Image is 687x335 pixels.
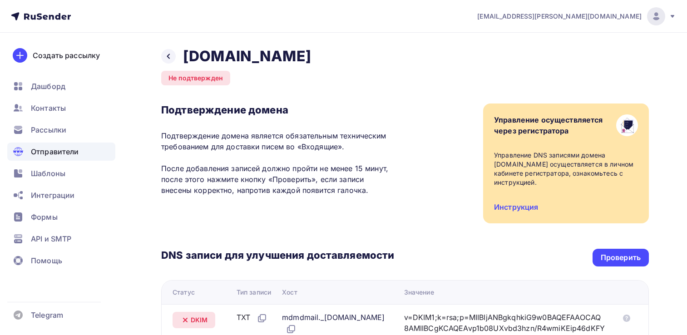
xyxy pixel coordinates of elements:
div: Управление осуществляется через регистратора [494,114,603,136]
div: Проверить [601,252,641,263]
div: Тип записи [237,288,271,297]
span: Помощь [31,255,62,266]
a: Отправители [7,143,115,161]
span: Контакты [31,103,66,113]
a: Дашборд [7,77,115,95]
div: Создать рассылку [33,50,100,61]
a: Формы [7,208,115,226]
div: Хост [282,288,297,297]
span: Шаблоны [31,168,65,179]
span: Интеграции [31,190,74,201]
a: Рассылки [7,121,115,139]
a: Инструкция [494,202,538,212]
span: Отправители [31,146,79,157]
h3: DNS записи для улучшения доставляемости [161,249,394,263]
div: Управление DNS записями домена [DOMAIN_NAME] осуществляется в личном кабинете регистратора, ознак... [494,151,638,187]
div: TXT [237,312,267,324]
h3: Подтверждение домена [161,103,394,116]
span: API и SMTP [31,233,71,244]
span: [EMAIL_ADDRESS][PERSON_NAME][DOMAIN_NAME] [477,12,642,21]
div: Статус [173,288,195,297]
p: Подтверждение домена является обязательным техническим требованием для доставки писем во «Входящи... [161,130,394,196]
span: Формы [31,212,58,222]
a: Контакты [7,99,115,117]
a: Шаблоны [7,164,115,182]
div: Не подтвержден [161,71,230,85]
span: DKIM [191,315,208,325]
span: Дашборд [31,81,65,92]
span: Telegram [31,310,63,320]
h2: [DOMAIN_NAME] [183,47,311,65]
span: Рассылки [31,124,66,135]
div: mdmdmail._[DOMAIN_NAME] [282,312,390,335]
div: Значение [404,288,434,297]
a: [EMAIL_ADDRESS][PERSON_NAME][DOMAIN_NAME] [477,7,676,25]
